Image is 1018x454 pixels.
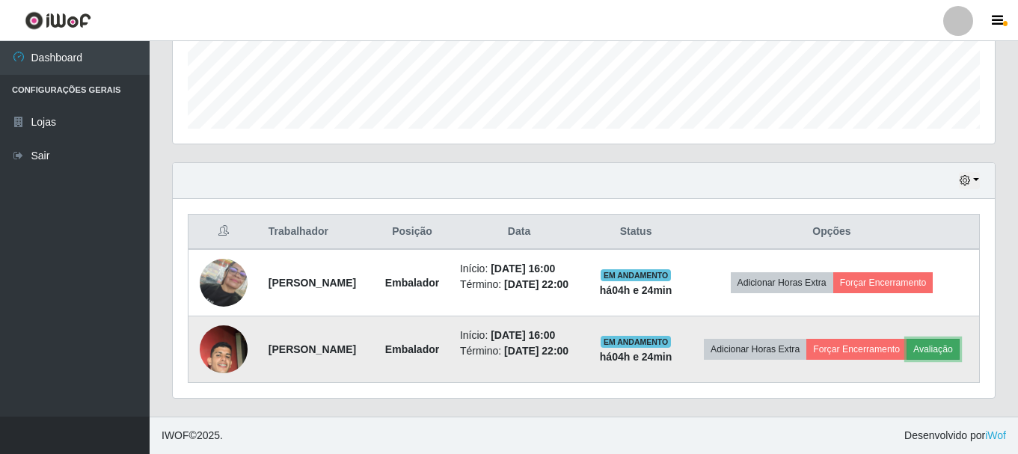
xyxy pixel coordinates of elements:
[200,259,248,307] img: 1720171489810.jpeg
[460,277,578,292] li: Término:
[587,215,684,250] th: Status
[460,343,578,359] li: Término:
[260,215,373,250] th: Trabalhador
[600,284,672,296] strong: há 04 h e 24 min
[704,339,806,360] button: Adicionar Horas Extra
[731,272,833,293] button: Adicionar Horas Extra
[200,307,248,392] img: 1729120016145.jpeg
[504,278,568,290] time: [DATE] 22:00
[162,428,223,444] span: © 2025 .
[504,345,568,357] time: [DATE] 22:00
[373,215,451,250] th: Posição
[491,263,555,274] time: [DATE] 16:00
[806,339,907,360] button: Forçar Encerramento
[162,429,189,441] span: IWOF
[491,329,555,341] time: [DATE] 16:00
[985,429,1006,441] a: iWof
[385,277,439,289] strong: Embalador
[907,339,960,360] button: Avaliação
[904,428,1006,444] span: Desenvolvido por
[25,11,91,30] img: CoreUI Logo
[460,328,578,343] li: Início:
[684,215,980,250] th: Opções
[269,343,356,355] strong: [PERSON_NAME]
[601,269,672,281] span: EM ANDAMENTO
[833,272,933,293] button: Forçar Encerramento
[601,336,672,348] span: EM ANDAMENTO
[451,215,587,250] th: Data
[460,261,578,277] li: Início:
[600,351,672,363] strong: há 04 h e 24 min
[385,343,439,355] strong: Embalador
[269,277,356,289] strong: [PERSON_NAME]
